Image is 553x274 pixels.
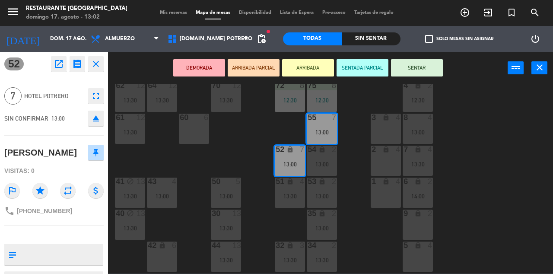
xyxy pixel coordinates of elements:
div: 12:30 [403,97,433,103]
div: 13:00 [307,161,337,167]
div: 12 [137,82,145,89]
span: Lista de Espera [276,10,318,15]
div: 6 [172,242,177,249]
div: 4 [396,114,401,121]
button: menu [6,5,19,21]
button: eject [88,111,104,126]
i: lock [318,178,326,185]
span: Hotel Potrero [24,91,84,101]
div: 4 [300,178,305,185]
div: 8 [404,114,404,121]
i: lock [414,82,422,89]
span: pending_actions [256,34,267,44]
div: 14:00 [403,193,433,199]
i: lock [318,210,326,217]
div: 2 [428,178,433,185]
i: lock [318,146,326,153]
div: 13:30 [115,193,145,199]
div: Todas [283,32,342,45]
div: 13:30 [147,97,177,103]
div: 13:30 [115,97,145,103]
div: 4 [404,82,404,89]
div: 13:30 [211,225,241,231]
i: lock [159,242,166,249]
div: 4 [428,114,433,121]
div: 3 [300,242,305,249]
i: lock [382,146,390,153]
span: Disponibilidad [235,10,276,15]
i: menu [6,5,19,18]
div: domingo 17. agosto - 13:02 [26,13,127,22]
div: 4 [172,178,177,185]
i: fullscreen [91,91,101,101]
i: search [530,7,540,18]
div: 4 [428,242,433,249]
i: lock [414,146,422,153]
div: 13:30 [115,225,145,231]
i: lock [382,178,390,185]
div: [PERSON_NAME] [4,146,77,160]
div: 13 [137,210,145,217]
span: Mis reservas [156,10,191,15]
div: 5 [404,242,404,249]
div: 13:00 [403,129,433,135]
div: 8 [332,82,337,89]
div: 2 [332,242,337,249]
button: open_in_new [51,56,67,72]
i: power_input [511,62,521,73]
span: Mapa de mesas [191,10,235,15]
div: 12:30 [275,97,305,103]
i: arrow_drop_down [74,34,84,44]
div: 12 [137,114,145,121]
div: 12:30 [307,97,337,103]
i: subject [7,250,17,259]
div: 13:30 [275,193,305,199]
div: 13:00 [307,193,337,199]
button: ARRIBADA [282,59,334,76]
button: power_input [508,61,524,74]
i: power_settings_new [530,34,540,44]
i: lock [286,242,294,249]
i: block [127,210,134,217]
span: Almuerzo [105,36,135,42]
i: lock [414,178,422,185]
i: close [534,62,545,73]
div: 13:30 [115,129,145,135]
i: lock [286,178,294,185]
label: Solo mesas sin asignar [425,35,493,43]
i: lock [414,210,422,217]
i: attach_money [88,183,104,198]
button: SENTADA PARCIAL [337,59,388,76]
div: 13 [232,210,241,217]
div: Restaurante [GEOGRAPHIC_DATA] [26,4,127,13]
div: 2 [428,82,433,89]
div: 3 [372,114,372,121]
i: star [32,183,48,198]
button: DEMORADA [173,59,225,76]
i: turned_in_not [506,7,517,18]
i: add_circle_outline [460,7,470,18]
div: 13:30 [403,161,433,167]
div: 13:30 [307,257,337,263]
div: 13:30 [211,257,241,263]
div: Visitas: 0 [4,163,104,178]
i: open_in_new [54,59,64,69]
span: 52 [4,57,24,70]
div: 1 [372,178,372,185]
